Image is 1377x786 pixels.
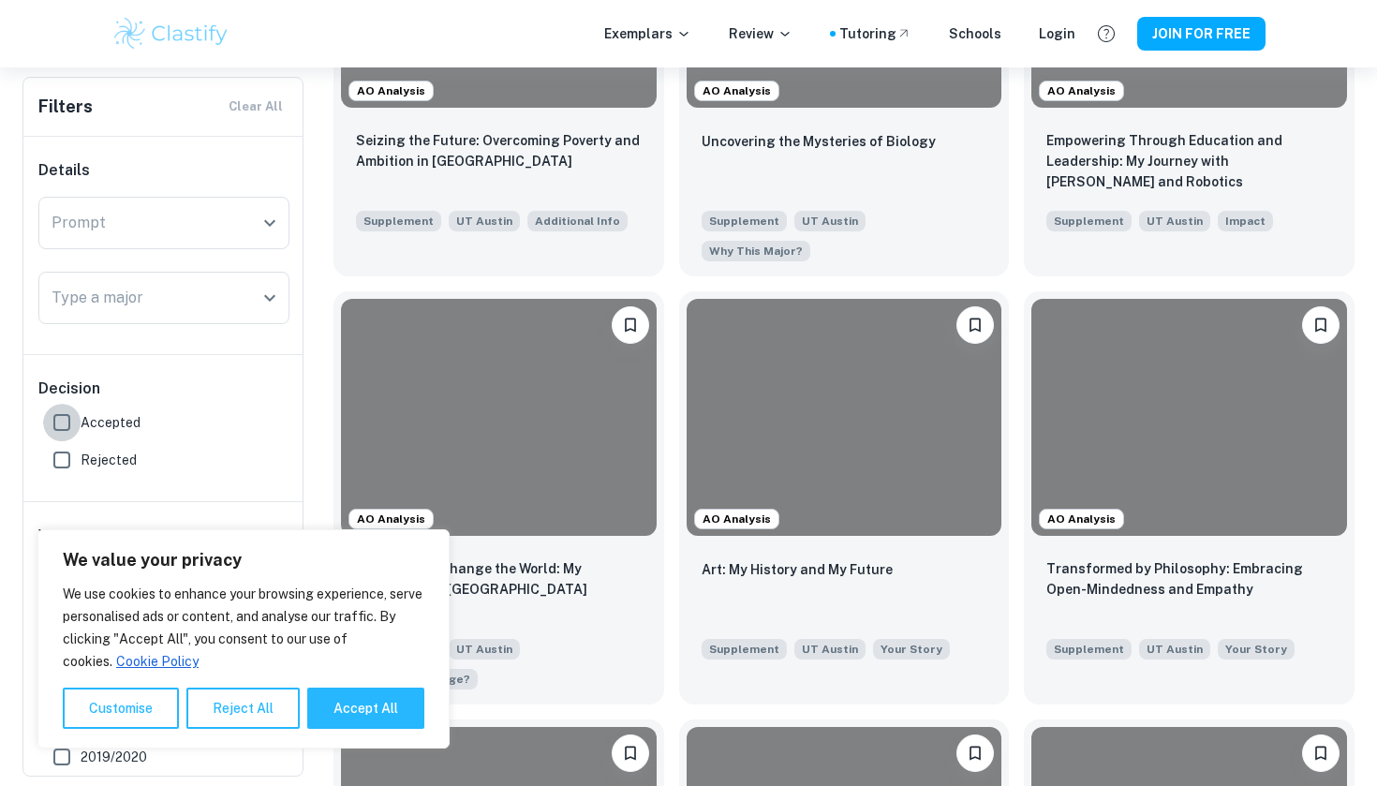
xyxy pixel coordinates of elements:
[81,747,147,767] span: 2019/2020
[38,525,289,547] h6: Year
[1046,211,1132,231] span: Supplement
[333,291,664,704] a: AO AnalysisPlease log in to bookmark exemplarsPreparing to Change the World: My Experience at UT-...
[695,511,778,527] span: AO Analysis
[956,734,994,772] button: Please log in to bookmark exemplars
[349,511,433,527] span: AO Analysis
[604,23,691,44] p: Exemplars
[1040,82,1123,99] span: AO Analysis
[527,209,628,231] span: Please share background on events or special circumstances that you feel may have impacted your h...
[257,210,283,236] button: Open
[63,688,179,729] button: Customise
[1139,639,1210,660] span: UT Austin
[257,285,283,311] button: Open
[794,639,866,660] span: UT Austin
[839,23,911,44] a: Tutoring
[1024,291,1355,704] a: AO AnalysisPlease log in to bookmark exemplarsTransformed by Philosophy: Embracing Open-Mindednes...
[307,688,424,729] button: Accept All
[1218,209,1273,231] span: Describe how your experiences, perspectives, talents, and/or your involvement in leadership activ...
[1046,130,1332,192] p: Empowering Through Education and Leadership: My Journey with MEL Keystone and Robotics
[1040,511,1123,527] span: AO Analysis
[349,82,433,99] span: AO Analysis
[449,639,520,660] span: UT Austin
[1039,23,1075,44] a: Login
[709,243,803,260] span: Why This Major?
[63,583,424,673] p: We use cookies to enhance your browsing experience, serve personalised ads or content, and analys...
[1090,18,1122,50] button: Help and Feedback
[695,82,778,99] span: AO Analysis
[356,130,642,171] p: Seizing the Future: Overcoming Poverty and Ambition in America
[37,529,450,749] div: We value your privacy
[702,131,936,152] p: Uncovering the Mysteries of Biology
[702,211,787,231] span: Supplement
[679,291,1010,704] a: AO AnalysisPlease log in to bookmark exemplarsArt: My History and My FutureSupplementUT AustinTel...
[38,159,289,182] h6: Details
[1046,639,1132,660] span: Supplement
[38,378,289,400] h6: Decision
[881,641,942,658] span: Your Story
[702,559,893,580] p: Art: My History and My Future
[702,639,787,660] span: Supplement
[1302,734,1340,772] button: Please log in to bookmark exemplars
[612,734,649,772] button: Please log in to bookmark exemplars
[1225,213,1266,230] span: Impact
[1218,637,1295,660] span: Tell us your story. What unique opportunities or challenges have you experienced throughout your ...
[956,306,994,344] button: Please log in to bookmark exemplars
[729,23,792,44] p: Review
[949,23,1001,44] a: Schools
[1139,211,1210,231] span: UT Austin
[186,688,300,729] button: Reject All
[612,306,649,344] button: Please log in to bookmark exemplars
[115,653,200,670] a: Cookie Policy
[702,239,810,261] span: Why are you interested in the major you indicated as your first-choice major?
[81,412,141,433] span: Accepted
[63,549,424,571] p: We value your privacy
[356,558,642,600] p: Preparing to Change the World: My Experience at UT-Austin
[873,637,950,660] span: Tell us your story. What unique opportunities or challenges have you experienced throughout your ...
[38,94,93,120] h6: Filters
[449,211,520,231] span: UT Austin
[1137,17,1266,51] button: JOIN FOR FREE
[356,211,441,231] span: Supplement
[1302,306,1340,344] button: Please log in to bookmark exemplars
[81,450,137,470] span: Rejected
[1046,558,1332,600] p: Transformed by Philosophy: Embracing Open-Mindedness and Empathy
[535,213,620,230] span: Additional Info
[111,15,230,52] img: Clastify logo
[1225,641,1287,658] span: Your Story
[794,211,866,231] span: UT Austin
